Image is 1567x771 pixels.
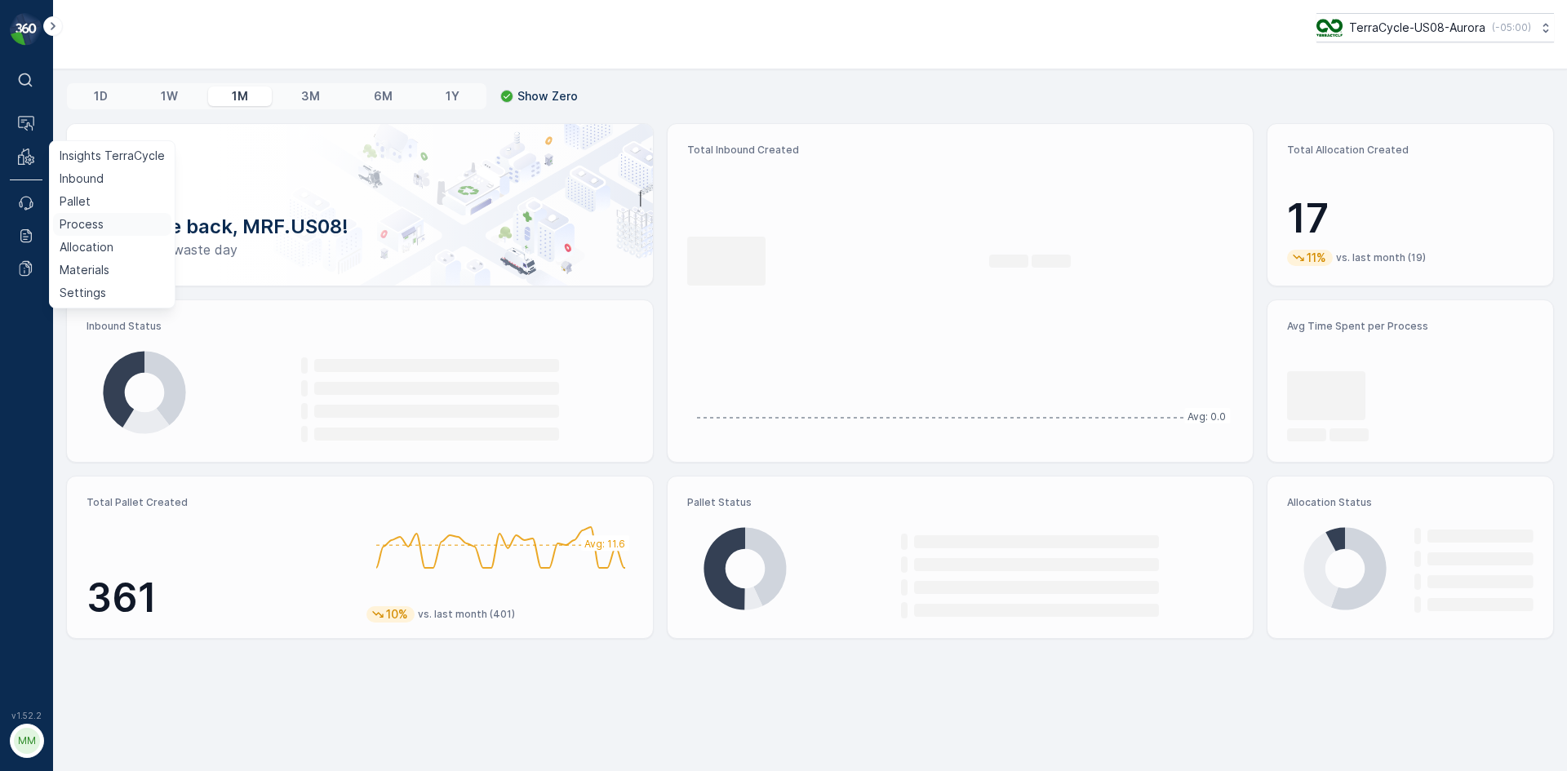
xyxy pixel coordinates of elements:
p: 361 [87,574,353,623]
img: logo [10,13,42,46]
p: Pallet Status [687,496,1234,509]
p: 1Y [446,88,459,104]
p: 1M [232,88,248,104]
p: Avg Time Spent per Process [1287,320,1534,333]
p: 1D [94,88,108,104]
p: Show Zero [517,88,578,104]
img: image_ci7OI47.png [1316,19,1343,37]
p: 1W [161,88,178,104]
p: 3M [301,88,320,104]
p: TerraCycle-US08-Aurora [1349,20,1485,36]
span: v 1.52.2 [10,711,42,720]
button: TerraCycle-US08-Aurora(-05:00) [1316,13,1554,42]
p: Total Inbound Created [687,144,1234,157]
div: MM [14,728,40,754]
p: vs. last month (19) [1336,251,1426,264]
p: 10% [384,606,410,623]
p: Have a zero-waste day [93,240,627,259]
p: 6M [374,88,393,104]
p: vs. last month (401) [418,608,515,621]
p: Allocation Status [1287,496,1534,509]
p: Welcome back, MRF.US08! [93,214,627,240]
p: ( -05:00 ) [1492,21,1531,34]
p: Inbound Status [87,320,633,333]
p: 11% [1305,250,1328,266]
p: Total Pallet Created [87,496,353,509]
p: 17 [1287,194,1534,243]
p: Total Allocation Created [1287,144,1534,157]
button: MM [10,724,42,758]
